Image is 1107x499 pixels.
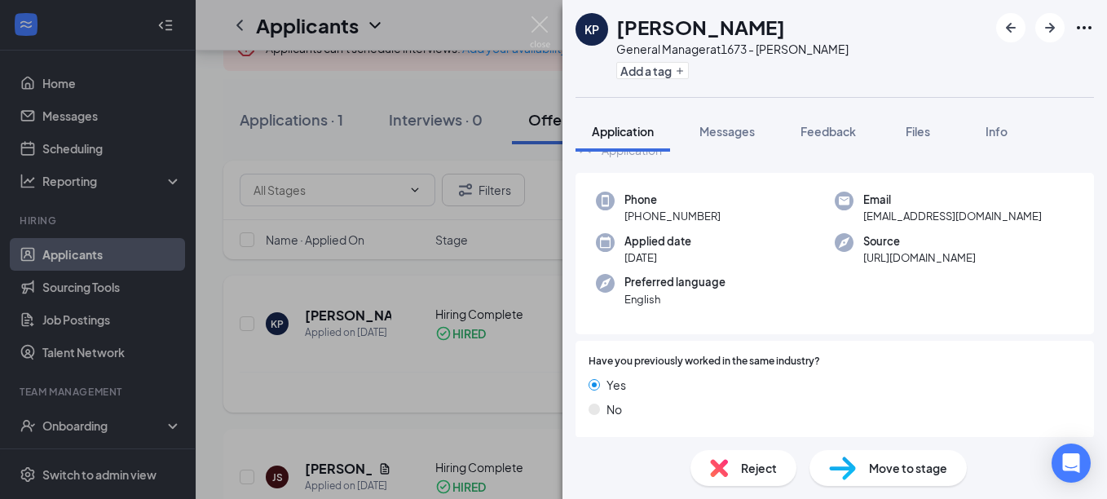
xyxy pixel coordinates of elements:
[589,354,820,369] span: Have you previously worked in the same industry?
[741,459,777,477] span: Reject
[616,41,849,57] div: General Manager at 1673 - [PERSON_NAME]
[616,13,785,41] h1: [PERSON_NAME]
[624,291,726,307] span: English
[592,124,654,139] span: Application
[863,208,1042,224] span: [EMAIL_ADDRESS][DOMAIN_NAME]
[863,192,1042,208] span: Email
[1040,18,1060,38] svg: ArrowRight
[1074,18,1094,38] svg: Ellipses
[1035,13,1065,42] button: ArrowRight
[624,249,691,266] span: [DATE]
[869,459,947,477] span: Move to stage
[986,124,1008,139] span: Info
[800,124,856,139] span: Feedback
[624,274,726,290] span: Preferred language
[624,233,691,249] span: Applied date
[906,124,930,139] span: Files
[624,208,721,224] span: [PHONE_NUMBER]
[675,66,685,76] svg: Plus
[606,400,622,418] span: No
[606,376,626,394] span: Yes
[1052,444,1091,483] div: Open Intercom Messenger
[584,21,599,38] div: KP
[1001,18,1021,38] svg: ArrowLeftNew
[996,13,1025,42] button: ArrowLeftNew
[616,62,689,79] button: PlusAdd a tag
[863,233,976,249] span: Source
[699,124,755,139] span: Messages
[863,249,976,266] span: [URL][DOMAIN_NAME]
[624,192,721,208] span: Phone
